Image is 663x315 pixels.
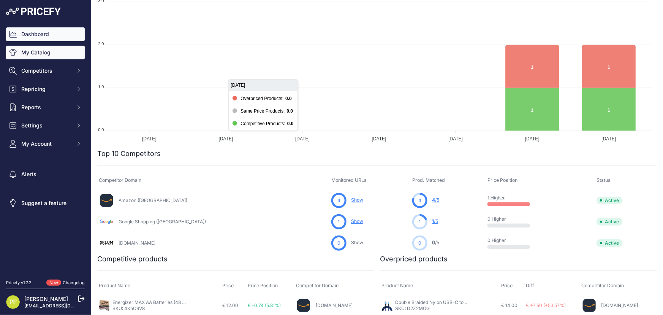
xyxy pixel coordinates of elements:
[46,280,61,286] span: New
[99,283,130,288] span: Product Name
[597,239,623,247] span: Active
[432,218,438,224] a: 1/5
[97,254,168,264] h2: Competitive products
[112,305,188,312] p: SKU: 4KhC9V8
[98,41,104,46] tspan: 2.0
[380,254,448,264] h2: Overpriced products
[24,303,104,309] a: [EMAIL_ADDRESS][DOMAIN_NAME]
[6,100,85,114] button: Reports
[316,302,353,308] a: [DOMAIN_NAME]
[248,283,278,288] span: Price Position
[412,177,445,183] span: Prod. Matched
[432,197,435,203] span: 4
[351,240,363,245] a: Show
[487,237,536,243] p: 0 Higher
[432,240,439,245] a: 0/5
[296,283,339,288] span: Competitor Domain
[6,64,85,78] button: Competitors
[119,219,206,224] a: Google Shopping ([GEOGRAPHIC_DATA])
[6,27,85,41] a: Dashboard
[487,177,517,183] span: Price Position
[351,197,363,203] a: Show
[21,67,71,75] span: Competitors
[63,280,85,285] a: Changelog
[21,103,71,111] span: Reports
[6,8,61,15] img: Pricefy Logo
[119,240,155,246] a: [DOMAIN_NAME]
[601,302,638,308] a: [DOMAIN_NAME]
[6,196,85,210] a: Suggest a feature
[21,140,71,148] span: My Account
[432,240,435,245] span: 0
[98,84,104,89] tspan: 1.0
[21,122,71,129] span: Settings
[6,137,85,151] button: My Account
[501,283,513,288] span: Price
[419,218,421,225] span: 1
[337,240,340,247] span: 0
[99,177,141,183] span: Competitor Domain
[97,148,161,159] h2: Top 10 Competitors
[6,82,85,96] button: Repricing
[372,136,386,142] tspan: [DATE]
[418,240,421,247] span: 0
[98,127,104,132] tspan: 0.0
[6,119,85,132] button: Settings
[487,195,505,200] a: 1 Higher
[432,197,439,203] a: 4/5
[382,283,413,288] span: Product Name
[351,218,363,224] a: Show
[248,302,281,308] span: € -0.74 (5.81%)
[525,136,540,142] tspan: [DATE]
[331,177,367,183] span: Monitored URLs
[396,299,574,305] a: Double Braided Nylon USB-C to USB-A 2.0 Fast Charging Cable, 3A - 6-Foot, Silver
[602,136,616,142] tspan: [DATE]
[21,85,71,93] span: Repricing
[418,197,421,204] span: 4
[6,280,32,286] div: Pricefy v1.7.2
[487,216,536,222] p: 0 Higher
[396,305,472,312] p: SKU: D2Z2MOG
[223,302,239,308] span: € 12.00
[597,197,623,204] span: Active
[24,296,68,302] a: [PERSON_NAME]
[597,218,623,226] span: Active
[337,197,340,204] span: 4
[119,197,187,203] a: Amazon ([GEOGRAPHIC_DATA])
[219,136,233,142] tspan: [DATE]
[112,299,255,305] a: Energizer MAX AA Batteries (48 Pack), Double A Alkaline Batteries
[449,136,463,142] tspan: [DATE]
[582,283,624,288] span: Competitor Domain
[597,177,611,183] span: Status
[526,302,566,308] span: € +7.50 (+53.57%)
[6,27,85,270] nav: Sidebar
[6,46,85,59] a: My Catalog
[6,167,85,181] a: Alerts
[432,218,434,224] span: 1
[338,218,340,225] span: 1
[295,136,310,142] tspan: [DATE]
[223,283,234,288] span: Price
[142,136,157,142] tspan: [DATE]
[526,283,535,288] span: Diff
[501,302,517,308] span: € 14.00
